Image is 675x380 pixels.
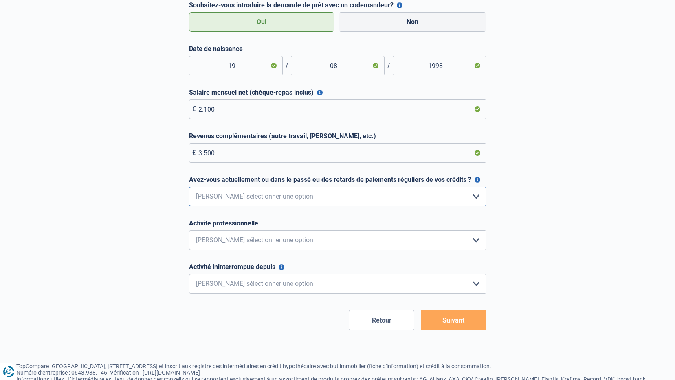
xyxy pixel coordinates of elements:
label: Souhaitez-vous introduire la demande de prêt avec un codemandeur? [189,1,486,9]
label: Non [339,12,486,32]
button: Activité ininterrompue depuis [279,264,284,270]
span: / [385,62,393,70]
input: Année (AAAA) [393,56,486,75]
button: Avez-vous actuellement ou dans le passé eu des retards de paiements réguliers de vos crédits ? [475,177,480,183]
input: Jour (JJ) [189,56,283,75]
label: Activité ininterrompue depuis [189,263,486,271]
button: Salaire mensuel net (chèque-repas inclus) [317,90,323,95]
span: € [192,149,196,157]
button: Souhaitez-vous introduire la demande de prêt avec un codemandeur? [397,2,402,8]
label: Avez-vous actuellement ou dans le passé eu des retards de paiements réguliers de vos crédits ? [189,176,486,183]
label: Oui [189,12,335,32]
label: Activité professionnelle [189,219,486,227]
span: / [283,62,291,70]
label: Salaire mensuel net (chèque-repas inclus) [189,88,486,96]
a: fiche d'information [369,363,416,369]
label: Revenus complémentaires (autre travail, [PERSON_NAME], etc.) [189,132,486,140]
button: Suivant [421,310,486,330]
button: Retour [349,310,414,330]
span: € [192,105,196,113]
label: Date de naissance [189,45,486,53]
input: Mois (MM) [291,56,385,75]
